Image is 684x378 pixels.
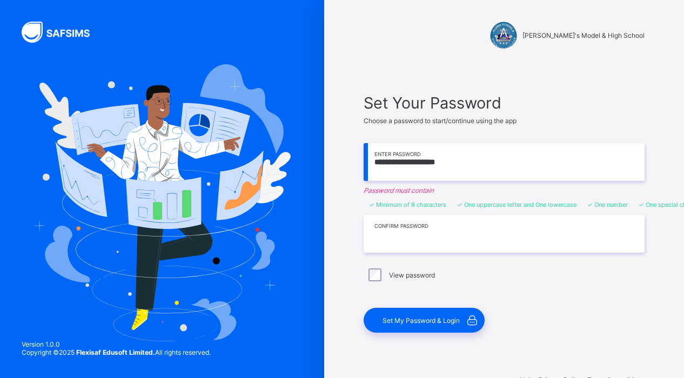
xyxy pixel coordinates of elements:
[33,64,291,341] img: Hero Image
[587,201,628,208] li: One number
[76,348,155,356] strong: Flexisaf Edusoft Limited.
[22,340,211,348] span: Version 1.0.0
[364,186,645,194] em: Password must contain
[522,31,645,39] span: [PERSON_NAME]'s Model & High School
[364,93,645,112] span: Set Your Password
[22,348,211,356] span: Copyright © 2025 All rights reserved.
[364,117,517,125] span: Choose a password to start/continue using the app
[22,22,103,43] img: SAFSIMS Logo
[457,201,576,208] li: One uppercase letter and One lowercase
[383,316,460,325] span: Set My Password & Login
[369,201,446,208] li: Minimum of 8 characters
[490,22,517,49] img: Alvina's Model & High School
[389,271,435,279] label: View password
